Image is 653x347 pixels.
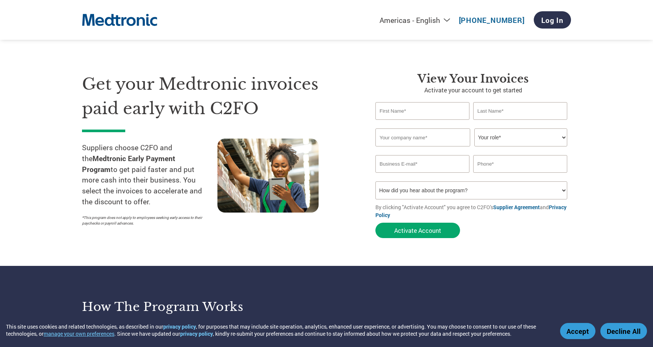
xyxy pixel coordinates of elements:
div: Invalid first name or first name is too long [375,121,469,125]
a: [PHONE_NUMBER] [459,15,525,25]
img: Medtronic [82,10,157,30]
div: Inavlid Phone Number [473,173,567,178]
button: Decline All [600,323,647,339]
p: By clicking "Activate Account" you agree to C2FO's and [375,203,571,219]
img: supply chain worker [217,139,319,213]
h3: View Your Invoices [375,72,571,86]
h3: How the program works [82,299,317,314]
button: Accept [560,323,595,339]
p: Suppliers choose C2FO and the to get paid faster and put more cash into their business. You selec... [82,142,217,207]
button: Activate Account [375,223,460,238]
input: Last Name* [473,102,567,120]
strong: Medtronic Early Payment Program [82,154,175,174]
input: Invalid Email format [375,155,469,173]
a: privacy policy [180,330,213,337]
input: Your company name* [375,128,470,146]
input: Phone* [473,155,567,173]
div: Inavlid Email Address [375,173,469,178]
input: First Name* [375,102,469,120]
p: Activate your account to get started [375,86,571,95]
a: privacy policy [163,323,196,330]
a: Privacy Policy [375,204,566,219]
div: Invalid company name or company name is too long [375,147,567,152]
a: Supplier Agreement [493,204,540,211]
select: Title/Role [474,128,567,146]
div: This site uses cookies and related technologies, as described in our , for purposes that may incl... [6,323,549,337]
h1: Get your Medtronic invoices paid early with C2FO [82,72,353,121]
button: manage your own preferences [44,330,114,337]
p: *This program does not apply to employees seeking early access to their paychecks or payroll adva... [82,215,210,226]
a: Log In [534,11,571,29]
div: Invalid last name or last name is too long [473,121,567,125]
